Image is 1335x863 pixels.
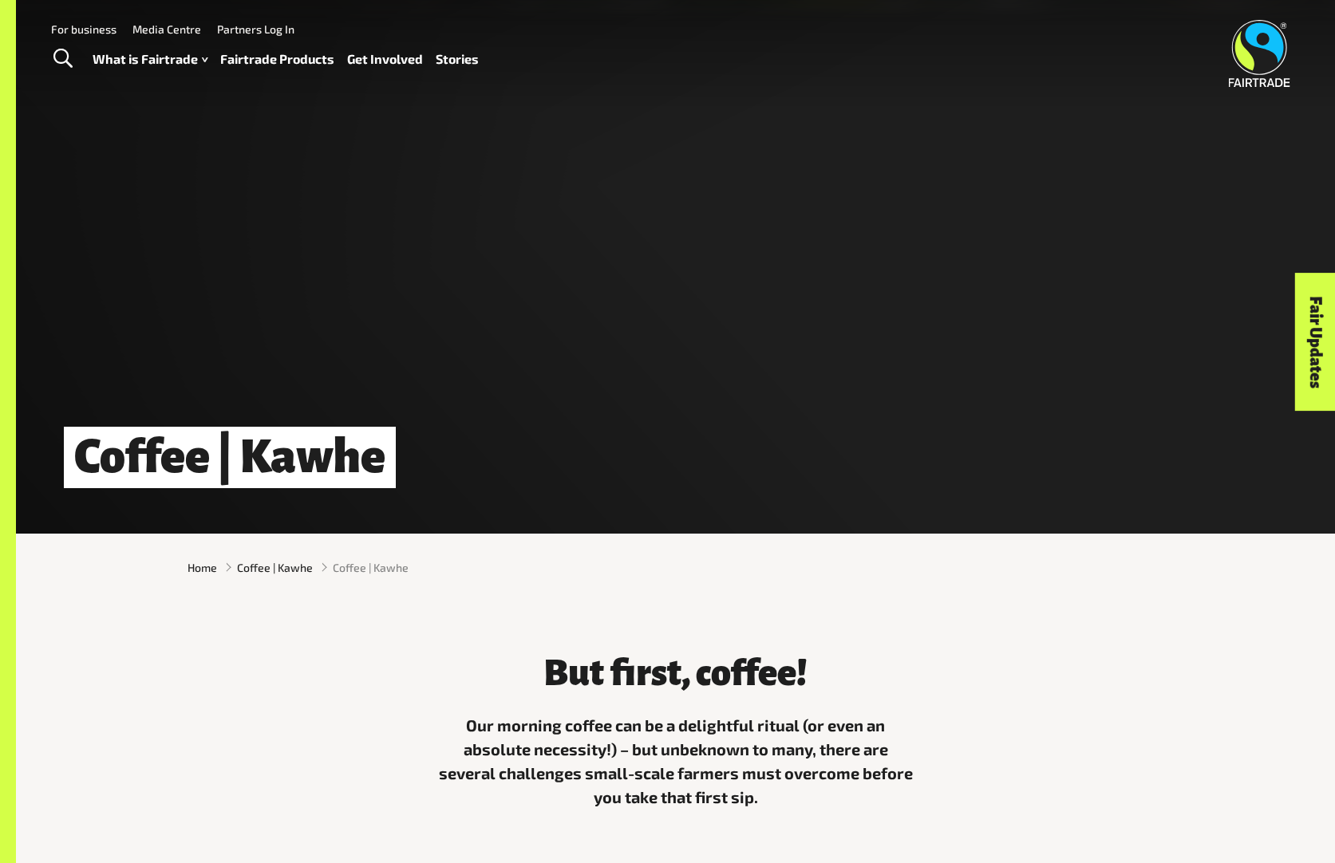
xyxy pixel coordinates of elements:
[1229,20,1290,87] img: Fairtrade Australia New Zealand logo
[188,559,217,576] a: Home
[132,22,201,36] a: Media Centre
[237,559,313,576] a: Coffee | Kawhe
[436,48,479,71] a: Stories
[220,48,334,71] a: Fairtrade Products
[43,39,82,79] a: Toggle Search
[436,713,915,809] p: Our morning coffee can be a delightful ritual (or even an absolute necessity!) – but unbeknown to...
[64,427,396,488] h1: Coffee | Kawhe
[51,22,117,36] a: For business
[436,653,915,693] h3: But first, coffee!
[347,48,423,71] a: Get Involved
[333,559,409,576] span: Coffee | Kawhe
[93,48,207,71] a: What is Fairtrade
[217,22,294,36] a: Partners Log In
